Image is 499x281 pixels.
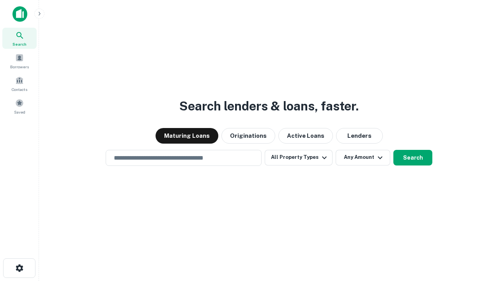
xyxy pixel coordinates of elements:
[336,128,383,144] button: Lenders
[393,150,432,165] button: Search
[2,28,37,49] a: Search
[10,64,29,70] span: Borrowers
[12,6,27,22] img: capitalize-icon.png
[2,73,37,94] a: Contacts
[12,86,27,92] span: Contacts
[12,41,27,47] span: Search
[460,219,499,256] iframe: Chat Widget
[2,50,37,71] a: Borrowers
[221,128,275,144] button: Originations
[265,150,333,165] button: All Property Types
[336,150,390,165] button: Any Amount
[278,128,333,144] button: Active Loans
[179,97,359,116] h3: Search lenders & loans, faster.
[156,128,218,144] button: Maturing Loans
[2,96,37,117] a: Saved
[14,109,25,115] span: Saved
